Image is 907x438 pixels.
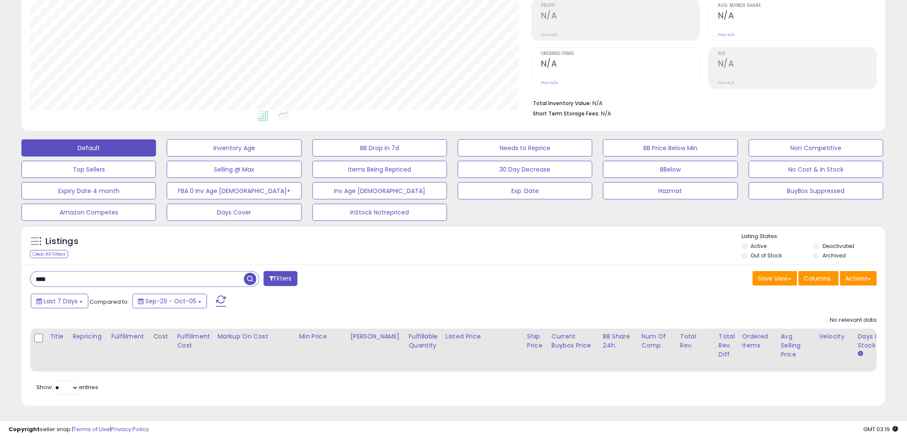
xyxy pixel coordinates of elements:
[858,350,863,358] small: Days In Stock.
[781,332,812,359] div: Avg Selling Price
[408,332,438,350] div: Fulfillable Quantity
[446,332,520,341] div: Listed Price
[751,252,782,259] label: Out of Stock
[167,182,301,199] button: FBA 0 Inv Age [DEMOGRAPHIC_DATA]+
[21,161,156,178] button: Top Sellers
[533,100,591,107] b: Total Inventory Value:
[541,80,558,85] small: Prev: N/A
[603,332,634,350] div: BB Share 24h.
[527,332,544,350] div: Ship Price
[840,271,877,286] button: Actions
[45,236,78,248] h5: Listings
[541,51,700,56] span: Ordered Items
[73,425,110,433] a: Terms of Use
[603,161,738,178] button: BBelow
[458,161,592,178] button: 30 Day Decrease
[458,139,592,157] button: Needs to Reprice
[642,332,673,350] div: Num of Comp.
[749,161,883,178] button: No Cost & In Stock
[21,204,156,221] button: Amazon Competes
[312,161,447,178] button: Items Being Repriced
[541,11,700,22] h2: N/A
[552,332,596,350] div: Current Buybox Price
[820,332,851,341] div: Velocity
[312,182,447,199] button: Inv Age [DEMOGRAPHIC_DATA]
[749,139,883,157] button: Non Competitive
[153,332,170,341] div: Cost
[823,252,846,259] label: Archived
[30,250,68,258] div: Clear All Filters
[742,332,774,350] div: Ordered Items
[533,97,871,108] li: N/A
[167,161,301,178] button: Selling @ Max
[603,139,738,157] button: BB Price Below Min
[132,294,207,308] button: Sep-29 - Oct-05
[858,332,889,350] div: Days In Stock
[751,242,767,250] label: Active
[72,332,104,341] div: Repricing
[680,332,712,350] div: Total Rev.
[718,3,877,8] span: Avg. Buybox Share
[718,80,735,85] small: Prev: N/A
[111,425,149,433] a: Privacy Policy
[21,139,156,157] button: Default
[753,271,797,286] button: Save View
[21,182,156,199] button: Expiry Date 4 month
[350,332,401,341] div: [PERSON_NAME]
[601,109,611,118] span: N/A
[145,297,196,305] span: Sep-29 - Oct-05
[312,204,447,221] button: InStock Notrepriced
[603,182,738,199] button: Hazmat
[9,426,149,434] div: seller snap | |
[111,332,146,341] div: Fulfillment
[804,274,831,283] span: Columns
[541,32,558,37] small: Prev: N/A
[44,297,78,305] span: Last 7 Days
[864,425,898,433] span: 2025-10-13 03:19 GMT
[312,139,447,157] button: BB Drop in 7d
[718,59,877,70] h2: N/A
[90,298,129,306] span: Compared to:
[541,59,700,70] h2: N/A
[749,182,883,199] button: BuyBox Suppressed
[50,332,65,341] div: Title
[541,3,700,8] span: Profit
[823,242,855,250] label: Deactivated
[718,51,877,56] span: ROI
[830,316,877,324] div: No relevant data
[742,233,886,241] p: Listing States:
[458,182,592,199] button: Exp. Date
[533,110,600,117] b: Short Term Storage Fees:
[718,11,877,22] h2: N/A
[799,271,839,286] button: Columns
[719,332,735,359] div: Total Rev. Diff.
[718,32,735,37] small: Prev: N/A
[177,332,210,350] div: Fulfillment Cost
[36,383,98,391] span: Show: entries
[167,139,301,157] button: Inventory Age
[9,425,40,433] strong: Copyright
[217,332,291,341] div: Markup on Cost
[264,271,297,286] button: Filters
[214,329,295,372] th: The percentage added to the cost of goods (COGS) that forms the calculator for Min & Max prices.
[31,294,88,308] button: Last 7 Days
[167,204,301,221] button: Days Cover
[299,332,343,341] div: Min Price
